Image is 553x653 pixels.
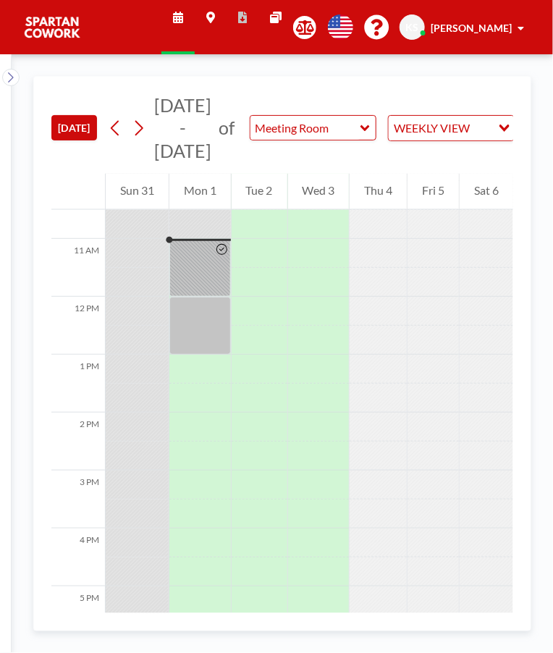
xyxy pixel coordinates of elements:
div: Sat 6 [460,174,513,210]
input: Search for option [475,119,490,138]
span: of [219,117,235,139]
div: Search for option [389,116,514,140]
div: Sun 31 [106,174,169,210]
img: organization-logo [23,13,81,42]
div: 11 AM [51,239,105,297]
span: WEEKLY VIEW [392,119,473,138]
div: 12 PM [51,297,105,355]
div: Fri 5 [408,174,459,210]
div: Tue 2 [232,174,287,210]
span: [PERSON_NAME] [431,22,512,34]
button: [DATE] [51,115,97,140]
div: 5 PM [51,586,105,644]
div: 1 PM [51,355,105,413]
div: 3 PM [51,471,105,528]
div: 4 PM [51,528,105,586]
div: 2 PM [51,413,105,471]
div: Mon 1 [169,174,231,210]
span: KS [406,21,419,34]
span: [DATE] - [DATE] [154,94,211,161]
div: Wed 3 [288,174,350,210]
input: Meeting Room [250,116,361,140]
div: 10 AM [51,181,105,239]
div: Thu 4 [350,174,407,210]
